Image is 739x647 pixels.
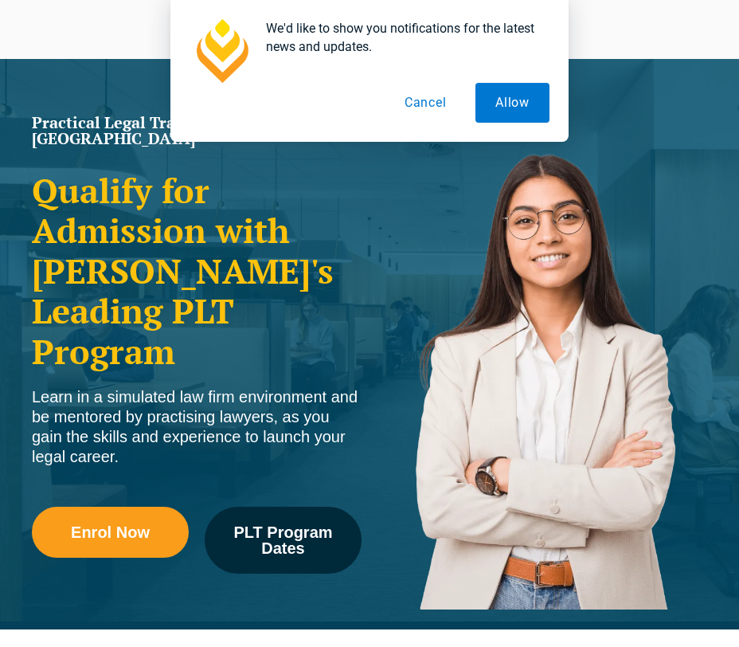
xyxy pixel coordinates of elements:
a: PLT Program Dates [205,507,362,574]
div: Learn in a simulated law firm environment and be mentored by practising lawyers, as you gain the ... [32,387,362,467]
button: Cancel [385,83,467,123]
span: Enrol Now [71,524,150,540]
div: We'd like to show you notifications for the latest news and updates. [253,19,549,56]
span: PLT Program Dates [216,524,350,556]
button: Allow [475,83,549,123]
h2: Qualify for Admission with [PERSON_NAME]'s Leading PLT Program [32,171,362,371]
a: Enrol Now [32,507,189,558]
h1: Practical Legal Training in [GEOGRAPHIC_DATA] [32,115,362,147]
img: notification icon [190,19,253,83]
